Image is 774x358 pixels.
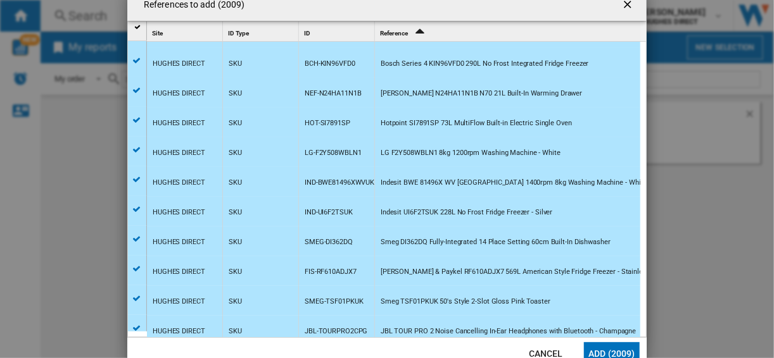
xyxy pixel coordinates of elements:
div: Indesit BWE 81496X WV [GEOGRAPHIC_DATA] 1400rpm 8kg Washing Machine - White [381,168,647,197]
div: Indesit UI6F2TSUK 228L No Frost Fridge Freezer - Silver [381,198,553,227]
div: [PERSON_NAME] & Paykel RF610ADJX7 569L American Style Fridge Freezer - Stainless Steel [381,257,668,287]
div: HOT-SI7891SP [305,109,350,138]
div: Reference Sort Ascending [377,22,640,41]
div: LG F2Y508WBLN1 8kg 1200rpm Washing Machine - White [381,139,561,168]
div: SMEG-DI362DQ [305,228,353,257]
div: Sort None [301,22,374,41]
div: SKU [229,79,242,108]
div: HUGHES DIRECT [153,317,205,346]
span: Site [152,30,163,37]
div: Site Sort None [149,22,222,41]
div: SKU [229,228,242,257]
div: Hotpoint SI7891SP 73L MultiFlow Built-in Electric Single Oven [381,109,572,138]
div: JBL-TOURPRO2CPG [305,317,368,346]
div: NEF-N24HA11N1B [305,79,362,108]
div: Bosch Series 4 KIN96VFD0 290L No Frost Integrated Fridge Freezer [381,49,589,78]
div: [PERSON_NAME] N24HA11N1B N70 21L Built-In Warming Drawer [381,79,582,108]
div: SKU [229,49,242,78]
span: Reference [380,30,408,37]
div: IND-UI6F2TSUK [305,198,353,227]
div: FIS-RF610ADJX7 [305,257,357,287]
div: SKU [229,317,242,346]
div: JBL TOUR PRO 2 Noise Cancelling In-Ear Headphones with Bluetooth - Champagne [381,317,636,346]
div: HUGHES DIRECT [153,168,205,197]
div: HUGHES DIRECT [153,228,205,257]
div: IND-BWE81496XWVUK [305,168,374,197]
div: SKU [229,168,242,197]
div: SMEG-TSF01PKUK [305,287,364,316]
div: LG-F2Y508WBLN1 [305,139,362,168]
div: ID Sort None [301,22,374,41]
div: Smeg TSF01PKUK 50's Style 2-Slot Gloss Pink Toaster [381,287,550,316]
span: ID Type [228,30,249,37]
div: Sort None [225,22,298,41]
div: Sort Ascending [377,22,640,41]
div: SKU [229,287,242,316]
div: HUGHES DIRECT [153,198,205,227]
div: HUGHES DIRECT [153,139,205,168]
div: SKU [229,109,242,138]
div: BCH-KIN96VFD0 [305,49,355,78]
div: HUGHES DIRECT [153,79,205,108]
div: HUGHES DIRECT [153,287,205,316]
span: ID [304,30,310,37]
div: ID Type Sort None [225,22,298,41]
div: SKU [229,198,242,227]
div: Smeg DI362DQ Fully-Integrated 14 Place Setting 60cm Built-In Dishwasher [381,228,611,257]
div: SKU [229,257,242,287]
div: HUGHES DIRECT [153,49,205,78]
div: HUGHES DIRECT [153,257,205,287]
div: HUGHES DIRECT [153,109,205,138]
div: SKU [229,139,242,168]
div: Sort None [149,22,222,41]
span: Sort Ascending [409,30,429,37]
